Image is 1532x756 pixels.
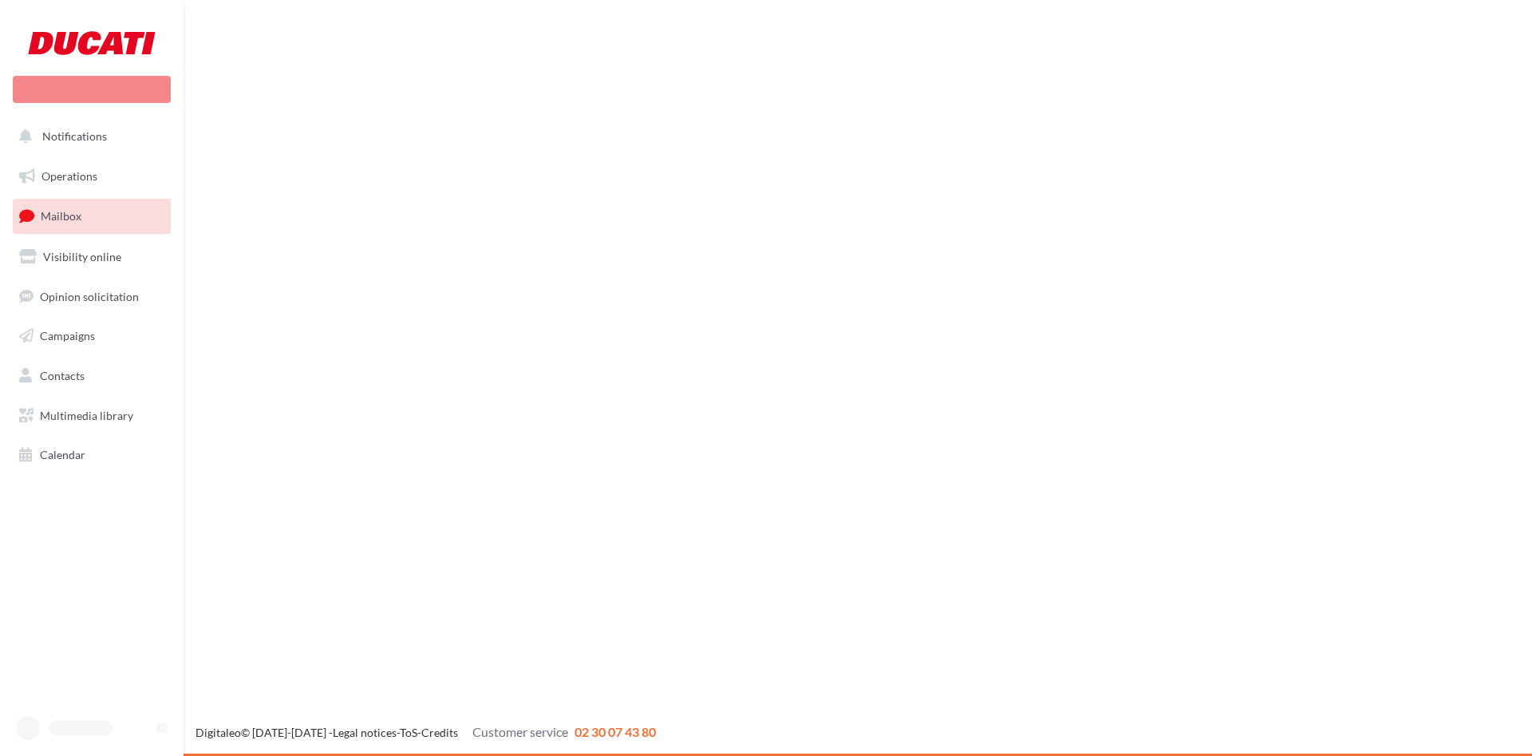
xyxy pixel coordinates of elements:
span: Campaigns [40,329,95,342]
a: Legal notices [333,726,397,739]
button: Notifications [10,120,168,153]
span: © [DATE]-[DATE] - - - [195,726,656,739]
span: Calendar [40,448,85,461]
span: Customer service [472,724,568,739]
span: Visibility online [43,250,121,263]
span: Mailbox [41,209,81,223]
div: New campaign [13,76,171,103]
a: ToS [400,726,417,739]
span: 02 30 07 43 80 [574,724,656,739]
a: Mailbox [10,199,174,233]
span: Multimedia library [40,409,133,422]
span: Contacts [40,369,85,382]
span: Notifications [42,129,107,143]
span: Opinion solicitation [40,289,139,303]
a: Contacts [10,359,174,393]
a: Calendar [10,438,174,472]
a: Opinion solicitation [10,280,174,314]
a: Operations [10,160,174,193]
a: Credits [421,726,458,739]
a: Campaigns [10,319,174,353]
a: Visibility online [10,240,174,274]
a: Digitaleo [195,726,241,739]
span: Operations [41,169,97,183]
a: Multimedia library [10,399,174,433]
